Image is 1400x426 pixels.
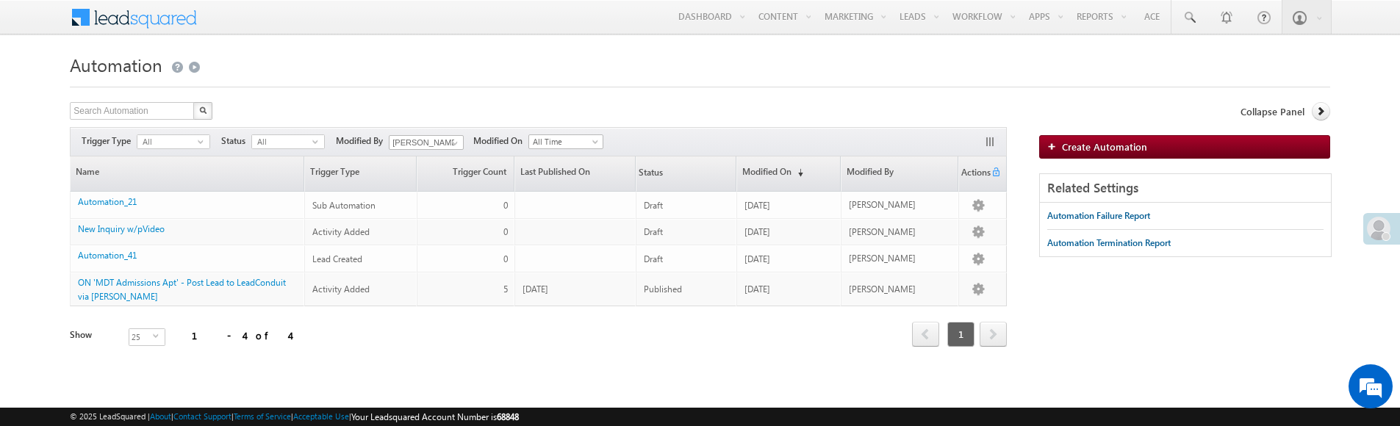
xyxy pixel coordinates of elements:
span: 0 [503,226,508,237]
a: Automation Termination Report [1047,230,1171,256]
span: select [153,333,165,339]
span: All Time [529,135,599,148]
span: All [137,135,198,148]
a: ON 'MDT Admissions Apt' - Post Lead to LeadConduit via [PERSON_NAME] [78,277,286,302]
span: 1 [947,322,974,347]
a: Name [71,156,304,191]
input: Type to Search [389,135,464,150]
div: Related Settings [1040,174,1331,203]
div: Automation Termination Report [1047,237,1171,250]
span: © 2025 LeadSquared | | | | | [70,410,519,424]
span: Trigger Type [82,134,137,148]
span: 68848 [497,411,519,422]
a: Modified On(sorted descending) [737,156,840,191]
a: Trigger Count [417,156,514,191]
span: Activity Added [312,226,370,237]
span: 25 [129,329,153,345]
a: About [150,411,171,421]
a: Contact Support [173,411,231,421]
a: Trigger Type [305,156,416,191]
div: 1 - 4 of 4 [192,327,290,344]
span: 5 [503,284,508,295]
span: Status [221,134,251,148]
span: Your Leadsquared Account Number is [351,411,519,422]
span: select [312,138,324,145]
div: [PERSON_NAME] [849,252,952,265]
div: Show [70,328,117,342]
div: Automation Failure Report [1047,209,1150,223]
span: [DATE] [744,284,770,295]
span: prev [912,322,939,347]
span: Modified On [473,134,528,148]
a: prev [912,323,939,347]
span: Modified By [336,134,389,148]
a: Automation_21 [78,196,137,207]
span: Activity Added [312,284,370,295]
span: 0 [503,253,508,264]
img: add_icon.png [1047,142,1062,151]
span: [DATE] [744,226,770,237]
img: Search [199,106,207,114]
span: Draft [644,226,663,237]
a: Automation Failure Report [1047,203,1150,229]
a: New Inquiry w/pVideo [78,223,165,234]
a: Last Published On [515,156,635,191]
span: [DATE] [744,253,770,264]
span: Draft [644,200,663,211]
span: Published [644,284,682,295]
span: Draft [644,253,663,264]
div: [PERSON_NAME] [849,225,952,239]
div: [PERSON_NAME] [849,283,952,296]
span: [DATE] [523,284,548,295]
span: Status [636,158,663,190]
a: Automation_41 [78,250,137,261]
a: next [980,323,1007,347]
span: (sorted descending) [791,167,803,178]
span: Collapse Panel [1241,105,1304,118]
span: select [198,138,209,145]
span: Actions [959,158,991,190]
span: Lead Created [312,253,362,264]
span: next [980,322,1007,347]
a: All Time [528,134,603,149]
a: Terms of Service [234,411,291,421]
span: [DATE] [744,200,770,211]
a: Modified By [841,156,958,191]
span: 0 [503,200,508,211]
a: Acceptable Use [293,411,349,421]
span: Sub Automation [312,200,376,211]
div: [PERSON_NAME] [849,198,952,212]
a: Show All Items [444,136,462,151]
span: Automation [70,53,162,76]
span: All [252,135,312,148]
span: Create Automation [1062,140,1147,153]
